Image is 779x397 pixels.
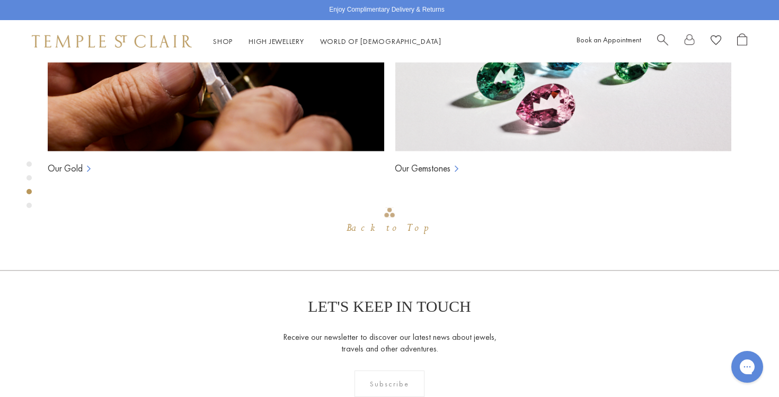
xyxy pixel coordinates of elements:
[308,297,471,315] p: LET'S KEEP IN TOUCH
[711,33,721,50] a: View Wishlist
[26,159,32,216] div: Product gallery navigation
[347,219,432,238] div: Back to Top
[213,35,441,48] nav: Main navigation
[32,35,192,48] img: Temple St. Clair
[737,33,747,50] a: Open Shopping Bag
[329,5,444,15] p: Enjoy Complimentary Delivery & Returns
[577,35,641,44] a: Book an Appointment
[347,206,432,238] div: Go to top
[726,347,768,386] iframe: Gorgias live chat messenger
[48,162,83,175] a: Our Gold
[657,33,668,50] a: Search
[213,37,233,46] a: ShopShop
[355,371,425,397] div: Subscribe
[395,162,450,175] a: Our Gemstones
[320,37,441,46] a: World of [DEMOGRAPHIC_DATA]World of [DEMOGRAPHIC_DATA]
[282,331,497,355] p: Receive our newsletter to discover our latest news about jewels, travels and other adventures.
[249,37,304,46] a: High JewelleryHigh Jewellery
